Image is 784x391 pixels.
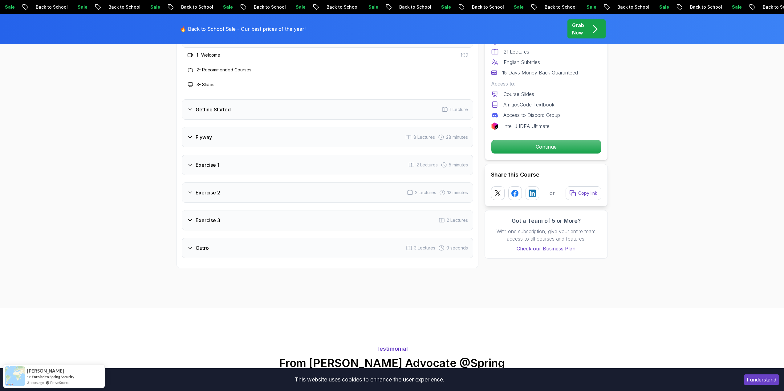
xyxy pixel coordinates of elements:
[572,22,584,36] p: Grab Now
[467,4,509,10] p: Back to School
[322,4,364,10] p: Back to School
[197,52,220,58] h3: 1 - Welcome
[182,210,473,230] button: Exercise 32 Lectures
[491,228,601,242] p: With one subscription, give your entire team access to all courses and features.
[394,4,436,10] p: Back to School
[504,58,540,66] p: English Subtitles
[414,245,435,251] span: 3 Lectures
[503,111,560,119] p: Access to Discord Group
[436,4,456,10] p: Sale
[416,162,438,168] span: 2 Lectures
[364,4,383,10] p: Sale
[491,80,601,87] p: Access to:
[182,155,473,175] button: Exercise 12 Lectures 5 minutes
[249,4,291,10] p: Back to School
[197,67,251,73] h3: 2 - Recommended Courses
[509,4,529,10] p: Sale
[31,4,73,10] p: Back to School
[196,189,220,196] h3: Exercise 2
[446,245,468,251] span: 9 seconds
[218,4,238,10] p: Sale
[73,4,92,10] p: Sale
[145,4,165,10] p: Sale
[104,4,145,10] p: Back to School
[578,190,597,196] p: Copy link
[27,380,44,385] span: 3 hours ago
[502,69,578,76] p: 15 Days Money Back Guaranteed
[491,170,601,179] h2: Share this Course
[182,238,473,258] button: Outro3 Lectures 9 seconds
[5,366,25,386] img: provesource social proof notification image
[503,90,534,98] p: Course Slides
[182,127,473,147] button: Flyway8 Lectures 28 minutes
[449,162,468,168] span: 5 minutes
[491,122,498,130] img: jetbrains logo
[197,82,214,88] h3: 3 - Slides
[27,368,64,373] span: [PERSON_NAME]
[504,48,529,55] p: 21 Lectures
[491,245,601,252] a: Check our Business Plan
[27,374,31,379] span: ->
[196,106,231,113] h3: Getting Started
[503,101,554,108] p: AmigosCode Textbook
[727,4,747,10] p: Sale
[550,190,555,197] p: or
[744,374,779,385] button: Accept cookies
[257,345,528,353] p: Testimonial
[196,161,219,169] h3: Exercise 1
[196,244,209,252] h3: Outro
[685,4,727,10] p: Back to School
[291,4,311,10] p: Sale
[566,186,601,200] button: Copy link
[450,106,468,113] span: 1 Lecture
[612,4,654,10] p: Back to School
[447,217,468,223] span: 2 Lectures
[654,4,674,10] p: Sale
[491,217,601,225] h3: Got a Team of 5 or More?
[196,134,212,141] h3: Flyway
[5,373,734,386] div: This website uses cookies to enhance the user experience.
[540,4,582,10] p: Back to School
[32,374,74,379] a: Enroled to Spring Security
[50,380,69,385] a: ProveSource
[461,52,468,58] span: 1:39
[182,182,473,203] button: Exercise 22 Lectures 12 minutes
[176,4,218,10] p: Back to School
[257,357,528,369] h2: From [PERSON_NAME] Advocate @Spring
[182,99,473,120] button: Getting Started1 Lecture
[180,25,306,33] p: 🔥 Back to School Sale - Our best prices of the year!
[446,134,468,140] span: 28 minutes
[447,190,468,196] span: 12 minutes
[582,4,601,10] p: Sale
[503,122,550,130] p: IntelliJ IDEA Ultimate
[415,190,436,196] span: 2 Lectures
[491,140,601,154] button: Continue
[196,217,220,224] h3: Exercise 3
[413,134,435,140] span: 8 Lectures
